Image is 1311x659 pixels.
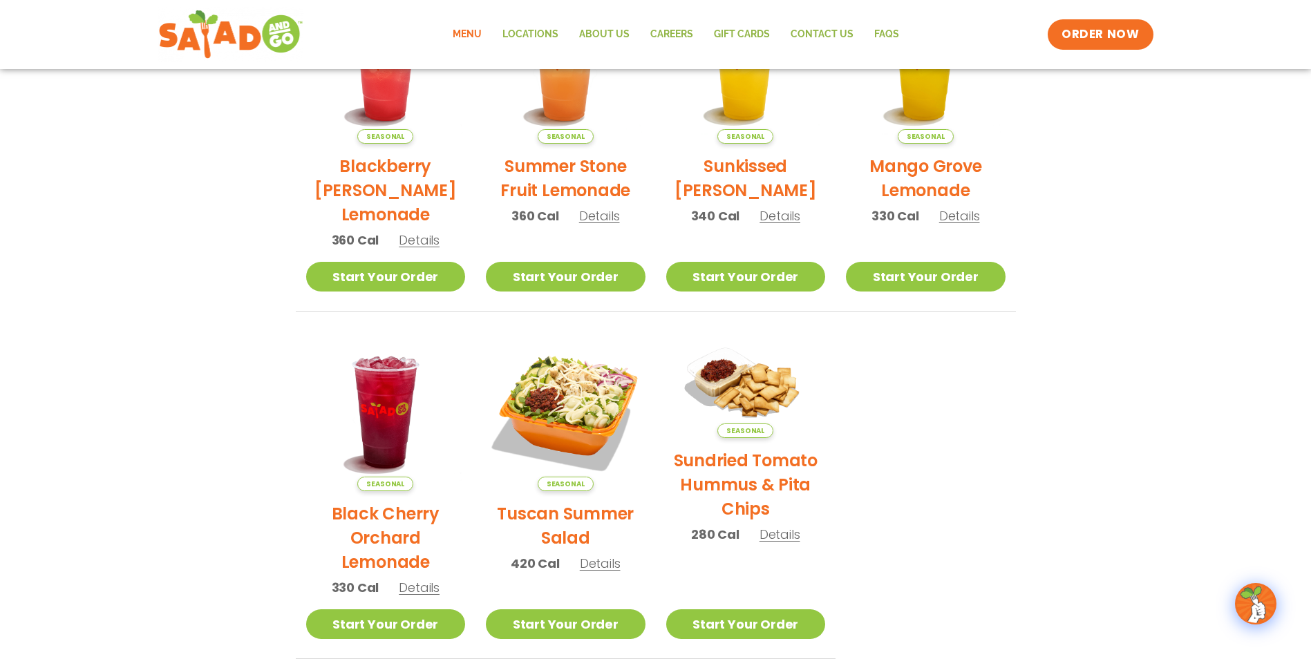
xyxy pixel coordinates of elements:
span: 330 Cal [332,578,379,597]
a: Start Your Order [486,262,645,292]
span: 420 Cal [511,554,560,573]
span: Seasonal [717,423,773,438]
span: Seasonal [717,129,773,144]
h2: Summer Stone Fruit Lemonade [486,154,645,202]
img: Product photo for Sundried Tomato Hummus & Pita Chips [666,332,826,439]
h2: Sundried Tomato Hummus & Pita Chips [666,448,826,521]
a: Locations [492,19,569,50]
span: Seasonal [538,477,594,491]
h2: Mango Grove Lemonade [846,154,1006,202]
span: Seasonal [538,129,594,144]
a: Start Your Order [666,262,826,292]
span: Details [760,207,800,225]
span: Details [399,231,440,249]
a: Contact Us [780,19,864,50]
h2: Tuscan Summer Salad [486,502,645,550]
a: Start Your Order [846,262,1006,292]
img: wpChatIcon [1236,584,1275,623]
a: GIFT CARDS [704,19,780,50]
span: Details [939,207,980,225]
span: ORDER NOW [1062,26,1139,43]
a: ORDER NOW [1048,19,1153,50]
a: Careers [640,19,704,50]
a: About Us [569,19,640,50]
a: Start Your Order [306,262,466,292]
span: Seasonal [357,129,413,144]
span: Details [580,555,621,572]
a: FAQs [864,19,909,50]
nav: Menu [442,19,909,50]
a: Start Your Order [666,609,826,639]
img: Product photo for Tuscan Summer Salad [486,332,645,492]
a: Start Your Order [486,609,645,639]
h2: Blackberry [PERSON_NAME] Lemonade [306,154,466,227]
span: 360 Cal [332,231,379,249]
span: 280 Cal [691,525,739,544]
span: Seasonal [898,129,954,144]
span: Details [579,207,620,225]
span: 360 Cal [511,207,559,225]
span: 340 Cal [691,207,740,225]
img: new-SAG-logo-768×292 [158,7,304,62]
span: 330 Cal [871,207,919,225]
h2: Sunkissed [PERSON_NAME] [666,154,826,202]
span: Details [760,526,800,543]
a: Start Your Order [306,609,466,639]
span: Seasonal [357,477,413,491]
a: Menu [442,19,492,50]
span: Details [399,579,440,596]
img: Product photo for Black Cherry Orchard Lemonade [306,332,466,492]
h2: Black Cherry Orchard Lemonade [306,502,466,574]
